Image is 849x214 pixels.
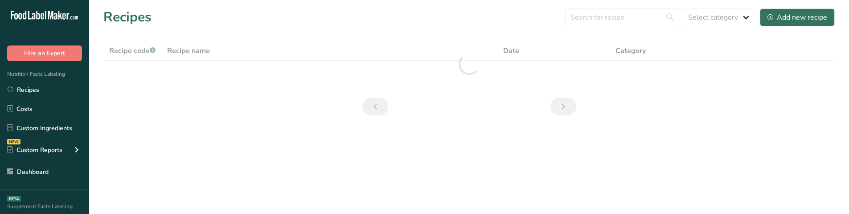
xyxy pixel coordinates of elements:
[7,196,21,202] div: BETA
[103,7,152,27] h1: Recipes
[7,45,82,61] button: Hire an Expert
[565,8,679,26] input: Search for recipe
[550,98,576,115] a: Next page
[767,12,827,23] div: Add new recipe
[7,145,62,155] div: Custom Reports
[7,139,21,144] div: NEW
[760,8,835,26] button: Add new recipe
[362,98,388,115] a: Previous page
